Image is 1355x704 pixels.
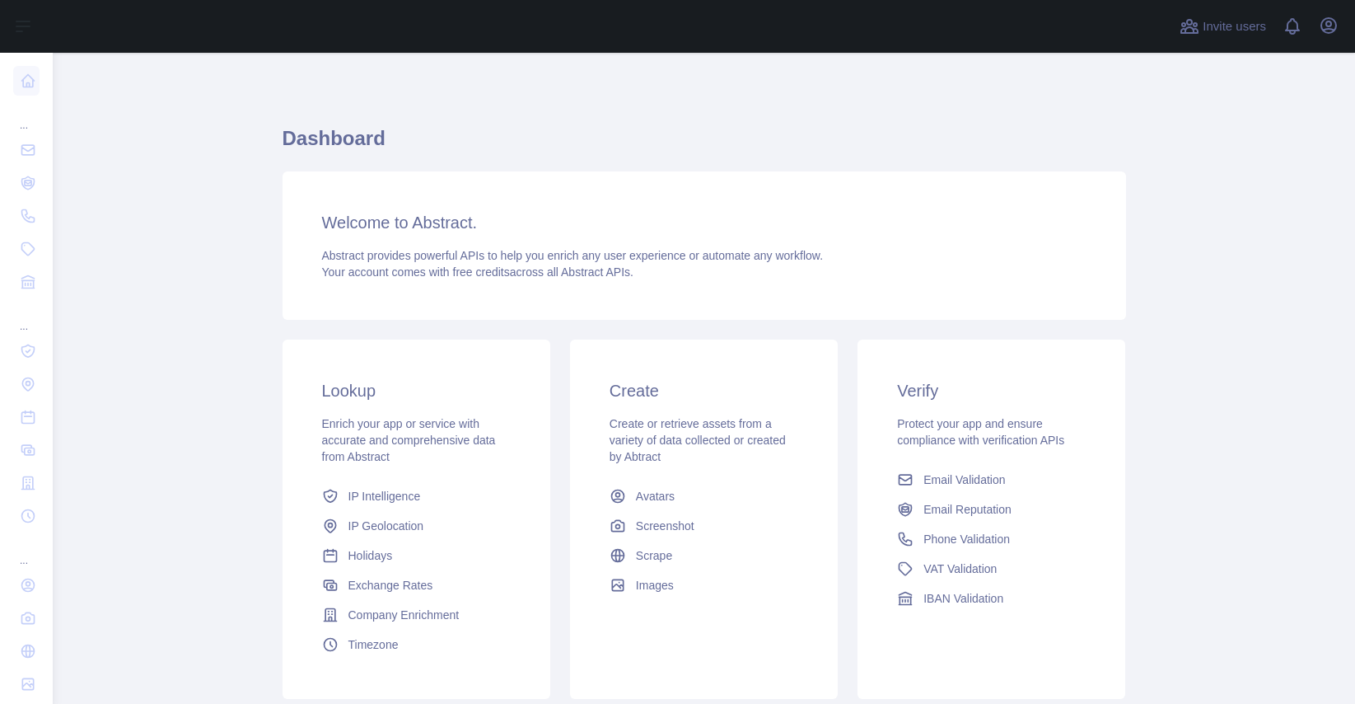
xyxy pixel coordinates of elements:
[322,249,824,262] span: Abstract provides powerful APIs to help you enrich any user experience or automate any workflow.
[1203,17,1266,36] span: Invite users
[890,554,1092,584] a: VAT Validation
[890,584,1092,613] a: IBAN Validation
[13,99,40,132] div: ...
[13,534,40,567] div: ...
[322,265,633,279] span: Your account comes with across all Abstract APIs.
[923,561,997,577] span: VAT Validation
[610,379,798,402] h3: Create
[897,417,1064,447] span: Protect your app and ensure compliance with verification APIs
[890,495,1092,524] a: Email Reputation
[603,541,805,570] a: Scrape
[636,547,672,564] span: Scrape
[923,531,1010,547] span: Phone Validation
[923,472,1005,488] span: Email Validation
[348,547,393,564] span: Holidays
[890,465,1092,495] a: Email Validation
[603,511,805,541] a: Screenshot
[348,636,399,653] span: Timezone
[348,577,433,594] span: Exchange Rates
[1176,13,1269,40] button: Invite users
[610,417,786,463] span: Create or retrieve assets from a variety of data collected or created by Abtract
[603,570,805,600] a: Images
[348,488,421,505] span: IP Intelligence
[348,607,460,623] span: Company Enrichment
[315,570,517,600] a: Exchange Rates
[315,481,517,511] a: IP Intelligence
[897,379,1086,402] h3: Verify
[283,125,1126,165] h1: Dashboard
[322,379,511,402] h3: Lookup
[315,511,517,541] a: IP Geolocation
[315,541,517,570] a: Holidays
[322,211,1086,234] h3: Welcome to Abstract.
[13,300,40,333] div: ...
[315,630,517,659] a: Timezone
[923,590,1003,607] span: IBAN Validation
[453,265,510,279] span: free credits
[636,518,694,534] span: Screenshot
[636,577,674,594] span: Images
[315,600,517,630] a: Company Enrichment
[890,524,1092,554] a: Phone Validation
[348,518,424,534] span: IP Geolocation
[603,481,805,511] a: Avatars
[923,501,1012,518] span: Email Reputation
[322,417,496,463] span: Enrich your app or service with accurate and comprehensive data from Abstract
[636,488,675,505] span: Avatars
